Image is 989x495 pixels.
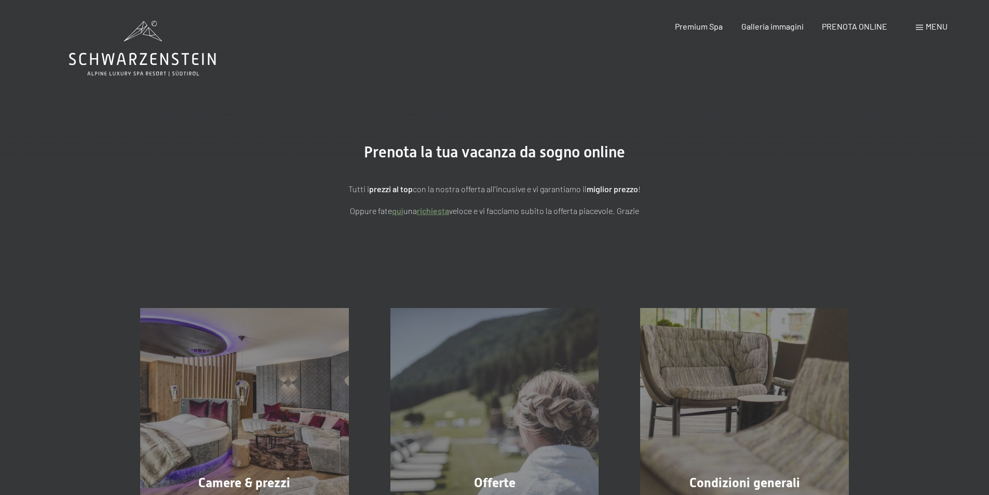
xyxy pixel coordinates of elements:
[235,204,754,218] p: Oppure fate una veloce e vi facciamo subito la offerta piacevole. Grazie
[392,206,403,216] a: quì
[587,184,638,194] strong: miglior prezzo
[926,21,947,31] span: Menu
[369,184,413,194] strong: prezzi al top
[822,21,887,31] a: PRENOTA ONLINE
[474,475,516,490] span: Offerte
[675,21,723,31] a: Premium Spa
[235,182,754,196] p: Tutti i con la nostra offerta all'incusive e vi garantiamo il !
[689,475,800,490] span: Condizioni generali
[364,143,625,161] span: Prenota la tua vacanza da sogno online
[417,206,449,216] a: richiesta
[741,21,804,31] a: Galleria immagini
[198,475,290,490] span: Camere & prezzi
